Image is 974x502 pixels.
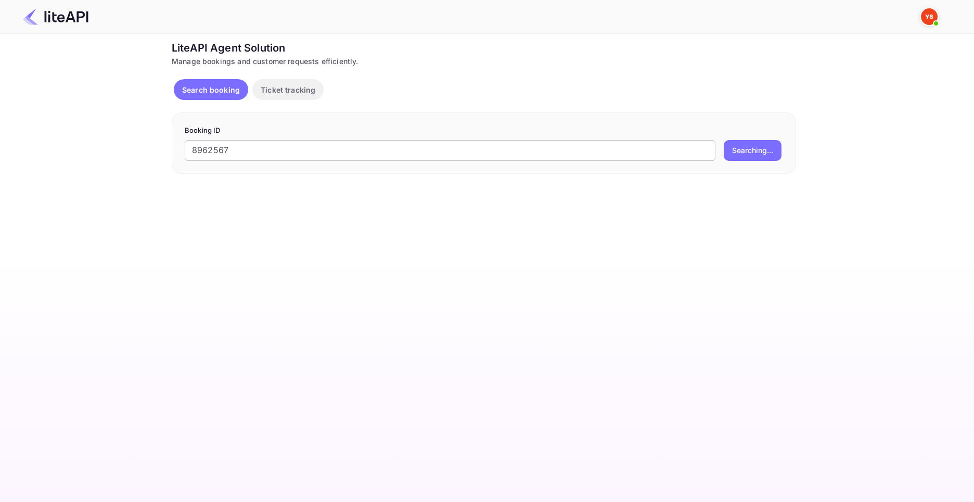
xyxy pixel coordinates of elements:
img: Yandex Support [921,8,938,25]
p: Booking ID [185,126,783,136]
div: Manage bookings and customer requests efficiently. [172,56,796,67]
p: Ticket tracking [261,84,315,95]
div: LiteAPI Agent Solution [172,40,796,56]
button: Searching... [724,140,781,161]
input: Enter Booking ID (e.g., 63782194) [185,140,715,161]
p: Search booking [182,84,240,95]
img: LiteAPI Logo [23,8,88,25]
